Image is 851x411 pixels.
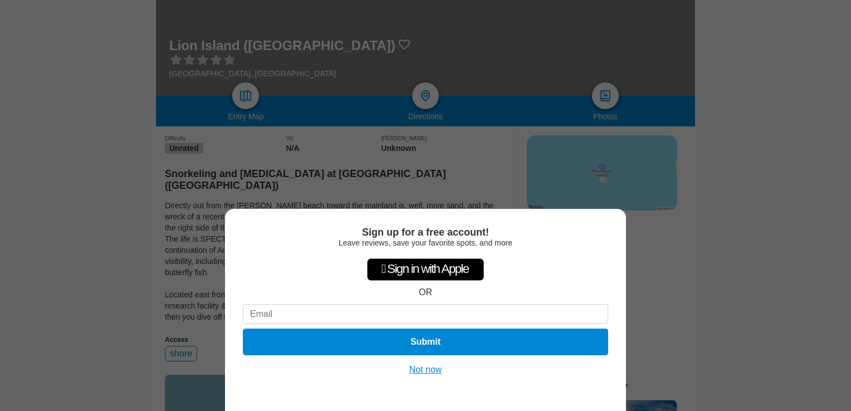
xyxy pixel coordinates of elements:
[406,364,446,375] button: Not now
[419,287,432,297] div: OR
[243,227,608,238] div: Sign up for a free account!
[243,238,608,247] div: Leave reviews, save your favorite spots, and more
[243,304,608,324] input: Email
[243,329,608,355] button: Submit
[367,258,484,281] div: Sign in with Apple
